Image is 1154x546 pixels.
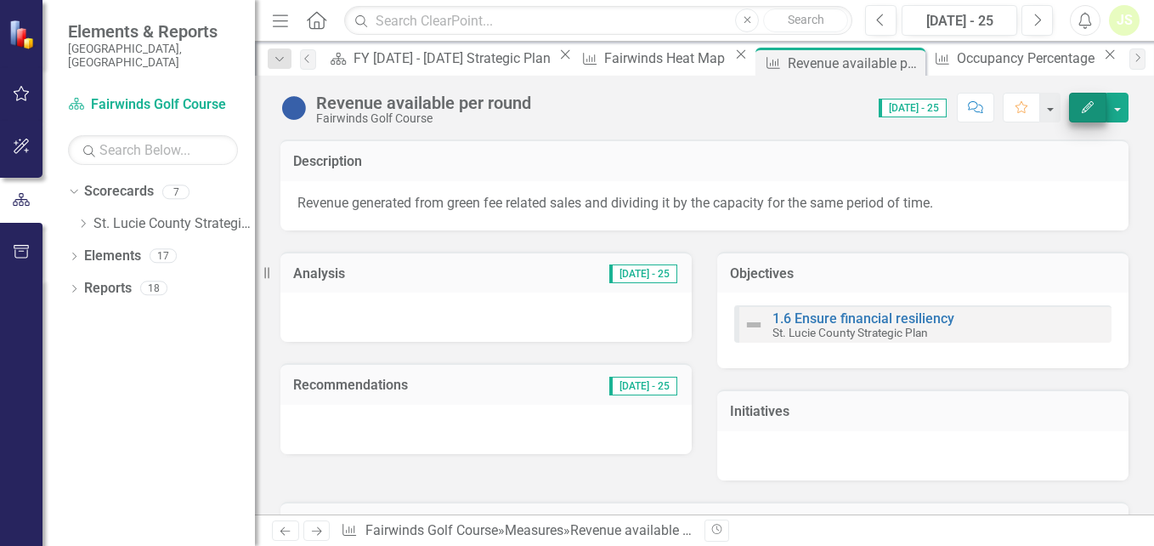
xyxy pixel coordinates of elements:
[763,9,848,32] button: Search
[772,326,928,339] small: St. Lucie County Strategic Plan
[150,249,177,264] div: 17
[354,48,556,69] div: FY [DATE] - [DATE] Strategic Plan
[929,48,1100,69] a: Occupancy Percentage
[788,13,824,26] span: Search
[8,20,38,49] img: ClearPoint Strategy
[84,279,132,299] a: Reports
[293,378,533,393] h3: Recommendations
[744,315,764,335] img: Not Defined
[297,195,933,211] span: Revenue generated from green fee related sales and dividing it by the capacity for the same perio...
[957,48,1100,69] div: Occupancy Percentage
[316,94,531,112] div: Revenue available per round
[730,404,1116,419] h3: Initiatives
[162,185,190,199] div: 7
[84,182,154,202] a: Scorecards
[140,282,167,296] div: 18
[908,11,1011,31] div: [DATE] - 25
[902,5,1017,36] button: [DATE] - 25
[505,522,563,538] a: Measures
[609,377,677,395] span: [DATE] - 25
[68,21,238,42] span: Elements & Reports
[879,99,947,117] span: [DATE] - 25
[365,522,498,538] a: Fairwinds Golf Course
[576,48,730,69] a: Fairwinds Heat Map
[68,42,238,70] small: [GEOGRAPHIC_DATA], [GEOGRAPHIC_DATA]
[772,310,954,327] a: 1.6 Ensure financial resiliency
[293,154,1116,169] h3: Description
[325,48,555,69] a: FY [DATE] - [DATE] Strategic Plan
[570,522,739,538] div: Revenue available per round
[93,214,255,234] a: St. Lucie County Strategic Plan
[68,135,238,165] input: Search Below...
[68,95,238,115] a: Fairwinds Golf Course
[730,266,1116,282] h3: Objectives
[280,94,308,122] img: No Information
[1109,5,1140,36] button: JS
[341,521,692,541] div: » »
[344,6,852,36] input: Search ClearPoint...
[316,112,531,125] div: Fairwinds Golf Course
[293,266,458,282] h3: Analysis
[84,247,141,266] a: Elements
[604,48,730,69] div: Fairwinds Heat Map
[788,53,921,74] div: Revenue available per round
[609,264,677,283] span: [DATE] - 25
